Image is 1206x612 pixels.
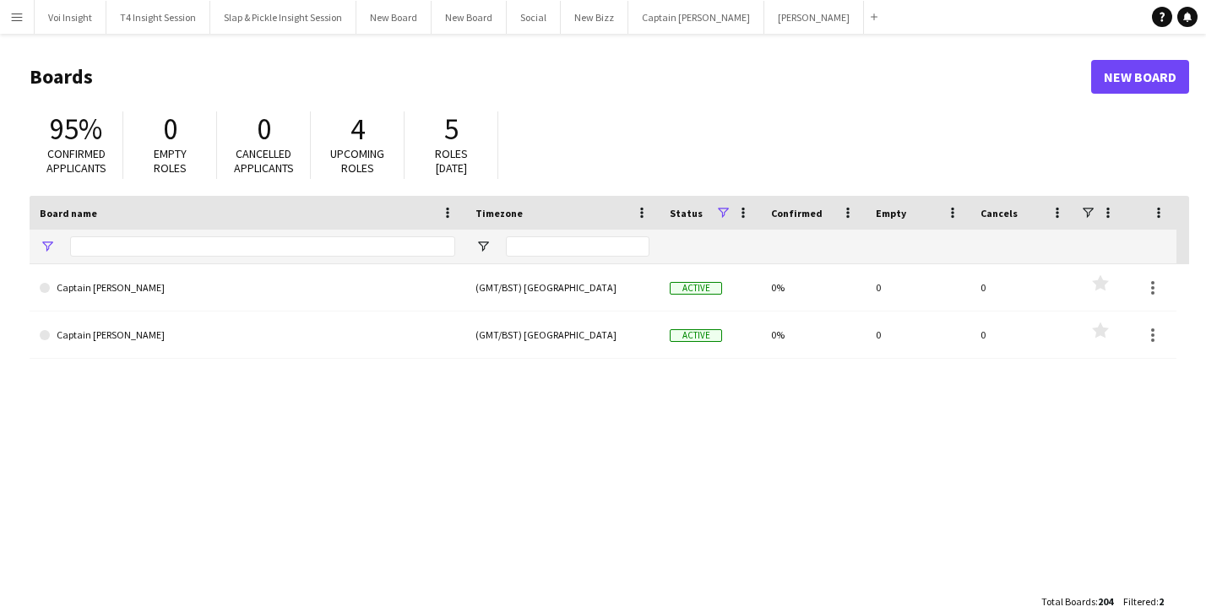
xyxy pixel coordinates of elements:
[432,1,507,34] button: New Board
[154,146,187,176] span: Empty roles
[507,1,561,34] button: Social
[330,146,384,176] span: Upcoming roles
[506,236,649,257] input: Timezone Filter Input
[50,111,102,148] span: 95%
[561,1,628,34] button: New Bizz
[210,1,356,34] button: Slap & Pickle Insight Session
[163,111,177,148] span: 0
[876,207,906,219] span: Empty
[444,111,459,148] span: 5
[866,264,970,311] div: 0
[1123,595,1156,608] span: Filtered
[764,1,864,34] button: [PERSON_NAME]
[46,146,106,176] span: Confirmed applicants
[70,236,455,257] input: Board name Filter Input
[1041,595,1095,608] span: Total Boards
[35,1,106,34] button: Voi Insight
[970,311,1075,358] div: 0
[465,264,660,311] div: (GMT/BST) [GEOGRAPHIC_DATA]
[761,264,866,311] div: 0%
[628,1,764,34] button: Captain [PERSON_NAME]
[670,282,722,295] span: Active
[761,311,866,358] div: 0%
[1159,595,1164,608] span: 2
[30,64,1091,89] h1: Boards
[475,239,491,254] button: Open Filter Menu
[40,239,55,254] button: Open Filter Menu
[475,207,523,219] span: Timezone
[40,264,455,311] a: Captain [PERSON_NAME]
[106,1,210,34] button: T4 Insight Session
[670,207,703,219] span: Status
[465,311,660,358] div: (GMT/BST) [GEOGRAPHIC_DATA]
[435,146,468,176] span: Roles [DATE]
[356,1,432,34] button: New Board
[40,207,97,219] span: Board name
[981,207,1018,219] span: Cancels
[866,311,970,358] div: 0
[1091,60,1189,94] a: New Board
[234,146,294,176] span: Cancelled applicants
[670,329,722,342] span: Active
[970,264,1075,311] div: 0
[257,111,271,148] span: 0
[1098,595,1113,608] span: 204
[40,311,455,359] a: Captain [PERSON_NAME]
[771,207,823,219] span: Confirmed
[350,111,365,148] span: 4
